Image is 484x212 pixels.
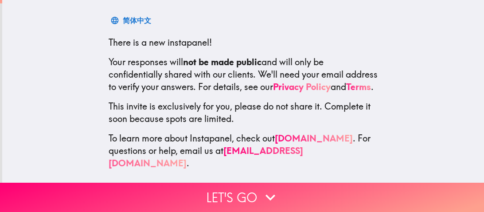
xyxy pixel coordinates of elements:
p: Your responses will and will only be confidentially shared with our clients. We'll need your emai... [109,56,378,93]
div: 简体中文 [123,14,151,27]
b: not be made public [183,56,262,67]
p: This invite is exclusively for you, please do not share it. Complete it soon because spots are li... [109,100,378,125]
p: To learn more about Instapanel, check out . For questions or help, email us at . [109,132,378,169]
span: There is a new instapanel! [109,37,212,48]
a: [EMAIL_ADDRESS][DOMAIN_NAME] [109,145,303,169]
button: 简体中文 [109,12,155,29]
a: Privacy Policy [273,81,331,92]
a: Terms [346,81,371,92]
a: [DOMAIN_NAME] [275,133,353,144]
